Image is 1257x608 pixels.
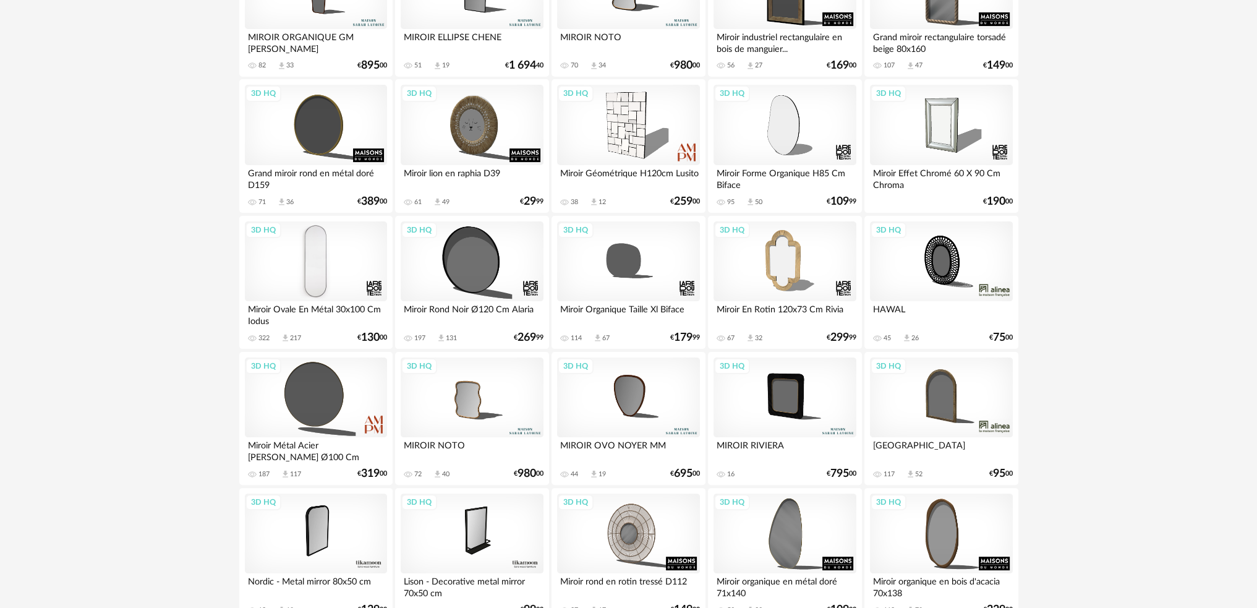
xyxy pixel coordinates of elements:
div: 3D HQ [401,222,437,238]
div: € 00 [983,61,1013,70]
div: MIROIR NOTO [557,29,699,54]
div: 3D HQ [558,222,594,238]
a: 3D HQ Miroir Rond Noir Ø120 Cm Alaria 197 Download icon 131 €26999 [395,216,548,349]
div: € 00 [514,469,543,478]
div: Miroir lion en raphia D39 [401,165,543,190]
div: € 40 [505,61,543,70]
div: € 99 [670,333,700,342]
div: € 00 [357,333,387,342]
div: MIROIR ORGANIQUE GM [PERSON_NAME] [245,29,387,54]
div: 82 [258,61,266,70]
span: Download icon [437,333,446,343]
div: 3D HQ [871,494,906,510]
div: 51 [414,61,422,70]
div: € 99 [520,197,543,206]
span: 259 [674,197,692,206]
span: Download icon [277,61,286,71]
span: 95 [993,469,1005,478]
div: Miroir Organique Taille Xl Biface [557,301,699,326]
a: 3D HQ HAWAL 45 Download icon 26 €7500 [864,216,1018,349]
span: 299 [830,333,849,342]
span: Download icon [593,333,602,343]
div: 67 [727,334,735,343]
span: 980 [674,61,692,70]
div: 36 [286,198,294,207]
span: Download icon [589,197,599,207]
div: 19 [599,470,606,479]
div: € 00 [827,61,856,70]
div: 131 [446,334,457,343]
div: 3D HQ [401,85,437,101]
span: Download icon [589,61,599,71]
div: 197 [414,334,425,343]
a: 3D HQ Miroir Géométrique H120cm Lusito 38 Download icon 12 €25900 [552,79,705,213]
span: Download icon [746,61,755,71]
div: 40 [442,470,450,479]
span: Download icon [281,333,290,343]
div: 3D HQ [871,222,906,238]
div: 50 [755,198,762,207]
div: 3D HQ [714,222,750,238]
div: 3D HQ [401,494,437,510]
span: 1 694 [509,61,536,70]
div: HAWAL [870,301,1012,326]
div: MIROIR NOTO [401,437,543,462]
div: 117 [884,470,895,479]
div: € 00 [670,61,700,70]
div: 12 [599,198,606,207]
div: [GEOGRAPHIC_DATA] [870,437,1012,462]
div: € 00 [670,197,700,206]
div: 72 [414,470,422,479]
div: 47 [915,61,923,70]
div: Lison - Decorative metal mirror 70x50 cm [401,573,543,598]
div: 3D HQ [871,358,906,374]
div: 3D HQ [401,358,437,374]
span: Download icon [589,469,599,479]
a: 3D HQ Miroir Effet Chromé 60 X 90 Cm Chroma €19000 [864,79,1018,213]
div: 27 [755,61,762,70]
a: 3D HQ Miroir Organique Taille Xl Biface 114 Download icon 67 €17999 [552,216,705,349]
div: 16 [727,470,735,479]
div: € 00 [357,197,387,206]
a: 3D HQ [GEOGRAPHIC_DATA] 117 Download icon 52 €9500 [864,352,1018,486]
span: Download icon [433,61,442,71]
div: Miroir industriel rectangulaire en bois de manguier... [714,29,856,54]
div: 38 [571,198,578,207]
div: Miroir rond en rotin tressé D112 [557,573,699,598]
span: 169 [830,61,849,70]
span: 190 [987,197,1005,206]
span: Download icon [906,469,915,479]
a: 3D HQ Miroir Ovale En Métal 30x100 Cm Iodus 322 Download icon 217 €13000 [239,216,393,349]
a: 3D HQ MIROIR OVO NOYER MM 44 Download icon 19 €69500 [552,352,705,486]
a: 3D HQ Miroir lion en raphia D39 61 Download icon 49 €2999 [395,79,548,213]
div: 70 [571,61,578,70]
div: MIROIR RIVIERA [714,437,856,462]
div: Nordic - Metal mirror 80x50 cm [245,573,387,598]
div: 67 [602,334,610,343]
div: 26 [911,334,919,343]
div: Grand miroir rectangulaire torsadé beige 80x160 [870,29,1012,54]
div: Miroir Effet Chromé 60 X 90 Cm Chroma [870,165,1012,190]
a: 3D HQ Miroir En Rotin 120x73 Cm Rivia 67 Download icon 32 €29999 [708,216,861,349]
span: 29 [524,197,536,206]
div: 61 [414,198,422,207]
div: Miroir organique en métal doré 71x140 [714,573,856,598]
div: MIROIR OVO NOYER MM [557,437,699,462]
div: 32 [755,334,762,343]
div: 3D HQ [245,358,281,374]
span: Download icon [281,469,290,479]
a: 3D HQ MIROIR RIVIERA 16 €79500 [708,352,861,486]
span: Download icon [746,197,755,207]
span: Download icon [433,197,442,207]
div: € 99 [827,333,856,342]
a: 3D HQ MIROIR NOTO 72 Download icon 40 €98000 [395,352,548,486]
span: 179 [674,333,692,342]
div: € 00 [357,469,387,478]
span: 695 [674,469,692,478]
span: 130 [361,333,380,342]
div: 3D HQ [245,85,281,101]
div: € 00 [983,197,1013,206]
a: 3D HQ Miroir Forme Organique H85 Cm Biface 95 Download icon 50 €10999 [708,79,861,213]
div: 44 [571,470,578,479]
div: 217 [290,334,301,343]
